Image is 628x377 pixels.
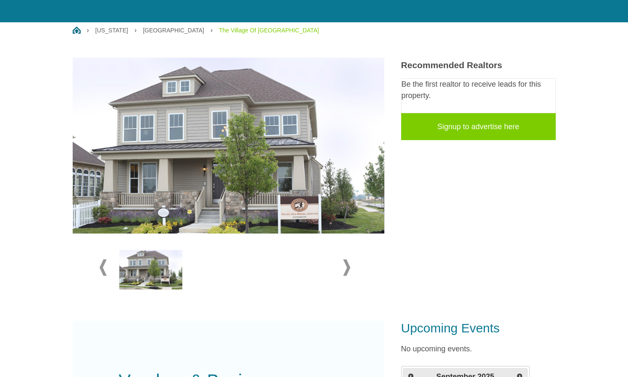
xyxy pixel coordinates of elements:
a: The Village Of [GEOGRAPHIC_DATA] [219,27,319,34]
p: No upcoming events. [401,343,556,355]
p: Be the first realtor to receive leads for this property. [402,79,555,101]
h3: Upcoming Events [401,321,556,336]
h3: Recommended Realtors [401,60,556,70]
a: [US_STATE] [95,27,128,34]
a: Signup to advertise here [401,113,556,140]
a: [GEOGRAPHIC_DATA] [143,27,204,34]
